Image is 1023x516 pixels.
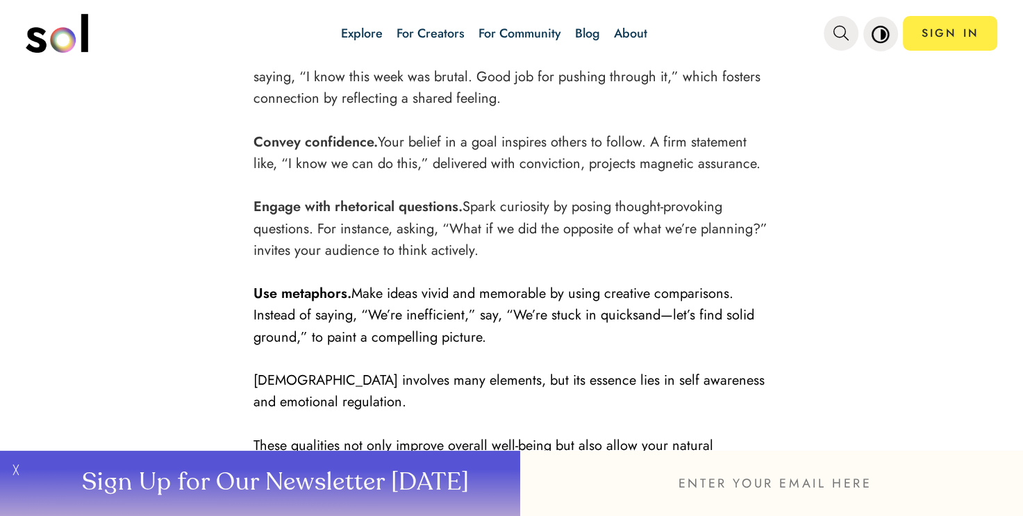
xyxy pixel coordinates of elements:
[397,24,465,42] a: For Creators
[253,132,760,174] span: Your belief in a goal inspires others to follow. A firm statement like, “I know we can do this,” ...
[253,435,713,477] span: These qualities not only improve overall well-being but also allow your natural charisma to flour...
[26,14,88,53] img: logo
[253,197,767,260] span: Spark curiosity by posing thought-provoking questions. For instance, asking, “What if we did the ...
[253,283,754,347] span: Make ideas vivid and memorable by using creative comparisons. Instead of saying, “We’re inefficie...
[614,24,647,42] a: About
[28,451,520,516] button: Sign Up for Our Newsletter [DATE]
[253,132,378,152] strong: Convey confidence.
[253,370,765,412] span: [DEMOGRAPHIC_DATA] involves many elements, but its essence lies in self awareness and emotional r...
[575,24,600,42] a: Blog
[253,45,760,108] span: Build trust by acknowledging shared experiences, such as saying, “I know this week was brutal. Go...
[903,16,997,51] a: SIGN IN
[253,197,463,217] strong: Engage with rhetorical questions.
[479,24,561,42] a: For Community
[26,9,997,58] nav: main navigation
[341,24,383,42] a: Explore
[520,451,1023,516] input: ENTER YOUR EMAIL HERE
[253,283,351,303] strong: Use metaphors.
